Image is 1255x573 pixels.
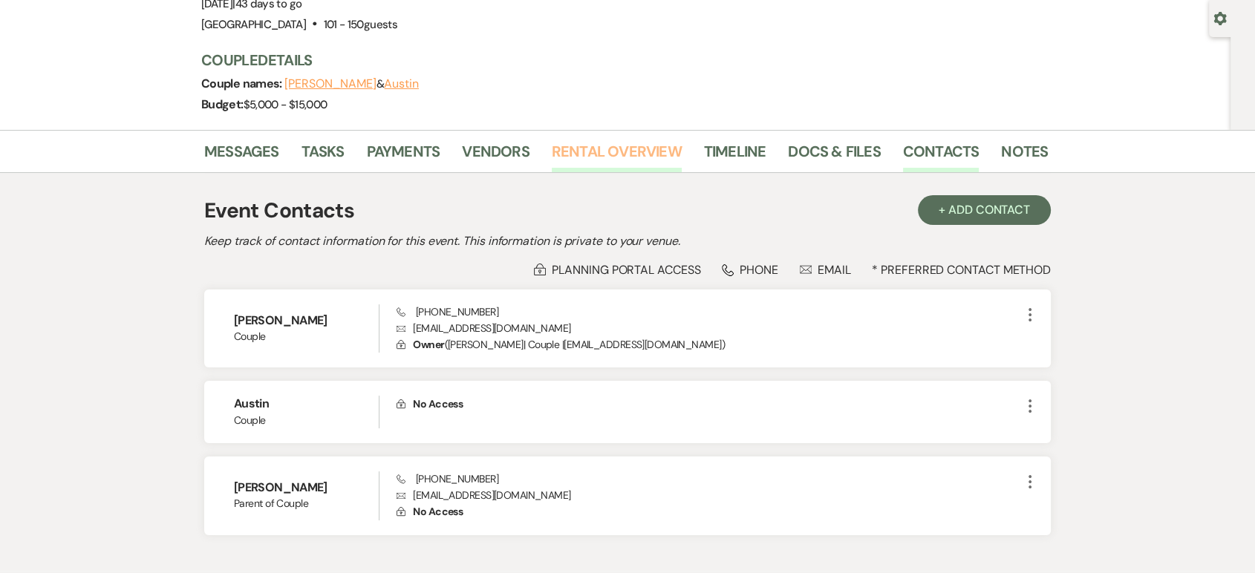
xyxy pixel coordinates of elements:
[284,78,376,90] button: [PERSON_NAME]
[284,76,419,91] span: &
[413,338,444,351] span: Owner
[397,320,1021,336] p: [EMAIL_ADDRESS][DOMAIN_NAME]
[918,195,1051,225] button: + Add Contact
[201,76,284,91] span: Couple names:
[462,140,529,172] a: Vendors
[301,140,345,172] a: Tasks
[201,50,1033,71] h3: Couple Details
[413,397,463,410] span: No Access
[201,17,306,32] span: [GEOGRAPHIC_DATA]
[201,96,244,112] span: Budget:
[367,140,440,172] a: Payments
[413,505,463,518] span: No Access
[324,17,397,32] span: 101 - 150 guests
[722,262,778,278] div: Phone
[1213,10,1227,24] button: Open lead details
[384,78,419,90] button: Austin
[397,336,1021,353] p: ( [PERSON_NAME] | Couple | [EMAIL_ADDRESS][DOMAIN_NAME] )
[234,329,379,344] span: Couple
[234,312,379,329] h6: [PERSON_NAME]
[397,487,1021,503] p: [EMAIL_ADDRESS][DOMAIN_NAME]
[204,140,279,172] a: Messages
[397,472,498,485] span: [PHONE_NUMBER]
[788,140,880,172] a: Docs & Files
[204,262,1051,278] div: * Preferred Contact Method
[234,396,379,412] h6: Austin
[204,232,1051,250] h2: Keep track of contact information for this event. This information is private to your venue.
[800,262,851,278] div: Email
[552,140,682,172] a: Rental Overview
[397,305,498,318] span: [PHONE_NUMBER]
[234,496,379,511] span: Parent of Couple
[534,262,700,278] div: Planning Portal Access
[244,97,327,112] span: $5,000 - $15,000
[903,140,979,172] a: Contacts
[234,479,379,496] h6: [PERSON_NAME]
[704,140,766,172] a: Timeline
[234,413,379,428] span: Couple
[204,195,354,226] h1: Event Contacts
[1001,140,1048,172] a: Notes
